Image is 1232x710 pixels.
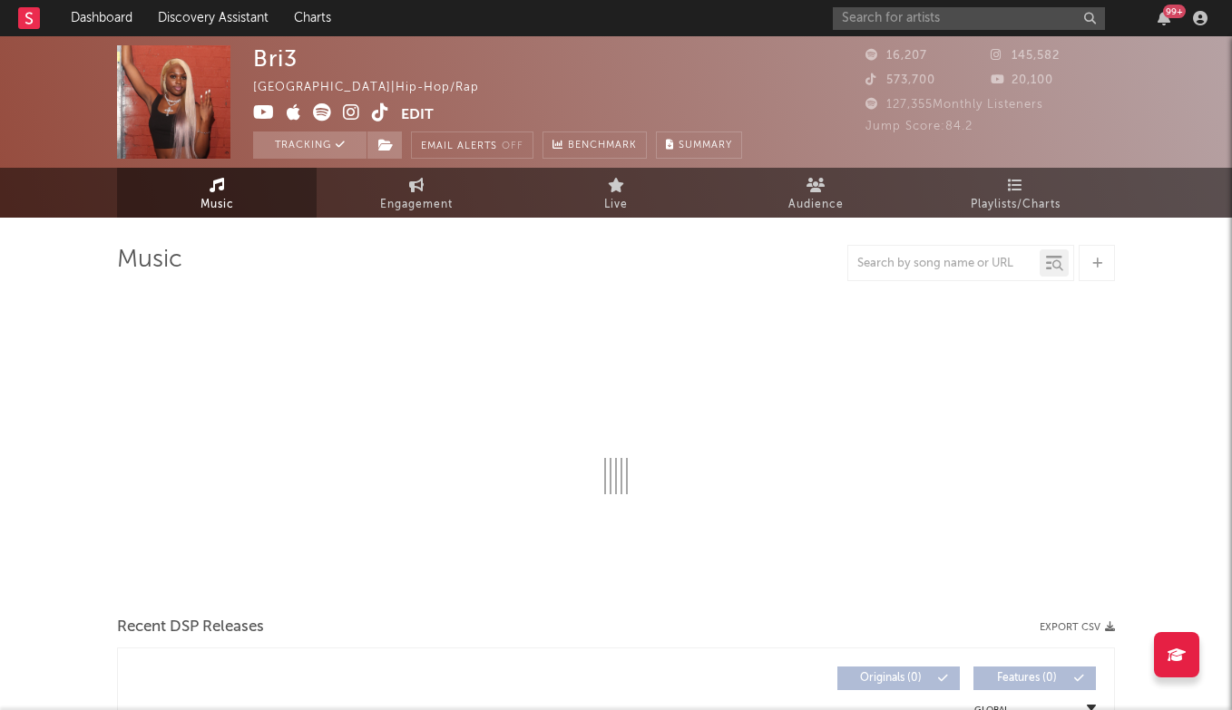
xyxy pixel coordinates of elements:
div: Bri3 [253,45,298,72]
button: Summary [656,131,742,159]
a: Playlists/Charts [915,168,1115,218]
button: Edit [401,103,434,126]
button: Export CSV [1040,622,1115,633]
a: Engagement [317,168,516,218]
span: Benchmark [568,135,637,157]
span: 16,207 [865,50,927,62]
a: Benchmark [543,131,647,159]
button: Features(0) [973,666,1096,690]
input: Search by song name or URL [848,257,1040,271]
span: Music [200,194,234,216]
span: 145,582 [991,50,1060,62]
button: Email AlertsOff [411,131,533,159]
span: Jump Score: 84.2 [865,121,973,132]
button: 99+ [1158,11,1170,25]
span: Summary [679,141,732,151]
span: 127,355 Monthly Listeners [865,99,1043,111]
span: Features ( 0 ) [985,673,1069,684]
span: 20,100 [991,74,1053,86]
a: Live [516,168,716,218]
input: Search for artists [833,7,1105,30]
span: 573,700 [865,74,935,86]
button: Originals(0) [837,666,960,690]
div: [GEOGRAPHIC_DATA] | Hip-Hop/Rap [253,77,500,99]
span: Engagement [380,194,453,216]
span: Live [604,194,628,216]
a: Music [117,168,317,218]
span: Audience [788,194,844,216]
button: Tracking [253,131,367,159]
a: Audience [716,168,915,218]
span: Originals ( 0 ) [849,673,933,684]
em: Off [502,141,523,151]
span: Playlists/Charts [971,194,1061,216]
span: Recent DSP Releases [117,617,264,638]
div: 99 + [1163,5,1186,18]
